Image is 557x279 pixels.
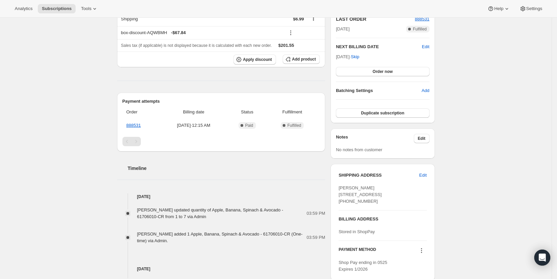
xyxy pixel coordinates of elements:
span: Analytics [15,6,32,11]
span: Subscriptions [42,6,72,11]
button: Apply discount [234,55,276,65]
span: Settings [526,6,542,11]
span: [PERSON_NAME] [STREET_ADDRESS] [PHONE_NUMBER] [339,185,382,204]
span: $201.55 [278,43,294,48]
span: Status [229,109,265,115]
button: Tools [77,4,102,13]
div: box-discount-AQWBMH [121,29,281,36]
button: Order now [336,67,429,76]
button: Edit [414,134,430,143]
span: - $67.84 [171,29,186,36]
button: Settings [516,4,546,13]
span: 03:59 PM [307,210,326,217]
div: Open Intercom Messenger [534,250,550,266]
button: Duplicate subscription [336,108,429,118]
span: Fulfilled [413,26,427,32]
button: Analytics [11,4,36,13]
h3: BILLING ADDRESS [339,216,427,222]
button: Help [483,4,514,13]
span: $6.99 [293,16,304,21]
button: 888531 [415,16,429,22]
button: Add product [283,55,320,64]
span: [DATE] · [336,54,359,59]
h2: Payment attempts [122,98,320,105]
th: Order [122,105,160,119]
th: Shipping [117,11,224,26]
button: Subscriptions [38,4,76,13]
span: Order now [373,69,393,74]
button: Edit [415,170,431,181]
h6: Batching Settings [336,87,422,94]
a: 888531 [126,123,141,128]
span: Edit [419,172,427,179]
span: Skip [351,54,359,60]
nav: Pagination [122,137,320,146]
button: Edit [422,43,429,50]
span: [PERSON_NAME] added 1 Apple, Banana, Spinach & Avocado - 61706010-CR (One-time) via Admin. [137,231,303,243]
span: Fulfillment [269,109,316,115]
h3: Notes [336,134,414,143]
span: Tools [81,6,91,11]
span: No notes from customer [336,147,382,152]
span: [DATE] [336,26,350,32]
span: Fulfilled [287,123,301,128]
span: Billing date [162,109,225,115]
button: Skip [347,52,363,62]
span: Stored in ShopPay [339,229,375,234]
span: Shop Pay ending in 0525 Expires 1/2026 [339,260,387,272]
h3: PAYMENT METHOD [339,247,376,256]
a: 888531 [415,16,429,21]
span: [DATE] · 12:15 AM [162,122,225,129]
h2: LAST ORDER [336,16,415,22]
span: Help [494,6,503,11]
span: Edit [418,136,426,141]
span: Paid [245,123,253,128]
span: Apply discount [243,57,272,62]
span: Add product [292,57,316,62]
h4: [DATE] [117,193,326,200]
span: [PERSON_NAME] updated quantity of Apple, Banana, Spinach & Avocado - 61706010-CR from 1 to 7 via ... [137,207,283,219]
h4: [DATE] [117,266,326,272]
span: Duplicate subscription [361,110,404,116]
button: Shipping actions [308,14,319,22]
h2: NEXT BILLING DATE [336,43,422,50]
button: Add [417,85,433,96]
span: Sales tax (if applicable) is not displayed because it is calculated with each new order. [121,43,272,48]
h2: Timeline [128,165,326,172]
span: 03:59 PM [307,234,326,241]
h3: SHIPPING ADDRESS [339,172,419,179]
span: Add [422,87,429,94]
